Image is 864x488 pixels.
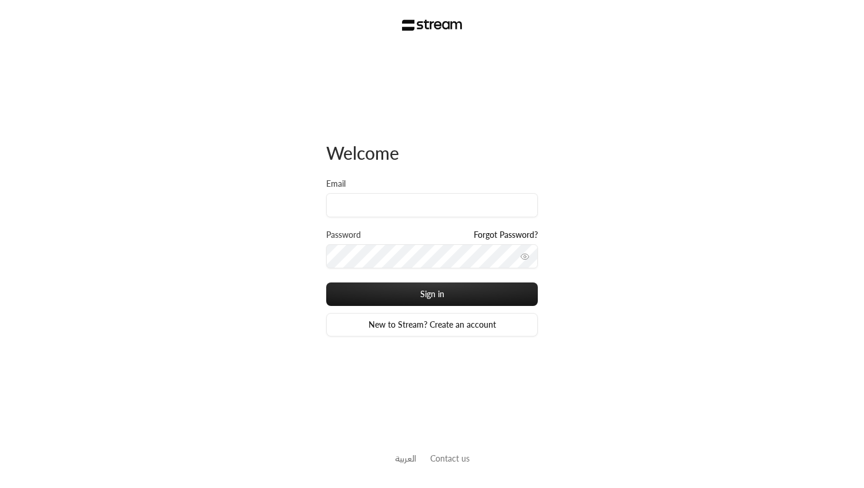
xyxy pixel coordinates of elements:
label: Password [326,229,361,241]
a: العربية [395,447,416,469]
a: New to Stream? Create an account [326,313,538,336]
label: Email [326,178,346,190]
a: Contact us [430,453,470,463]
span: Welcome [326,142,399,163]
button: toggle password visibility [515,247,534,266]
a: Forgot Password? [474,229,538,241]
button: Contact us [430,452,470,465]
button: Sign in [326,282,538,306]
img: Stream Logo [402,19,463,31]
